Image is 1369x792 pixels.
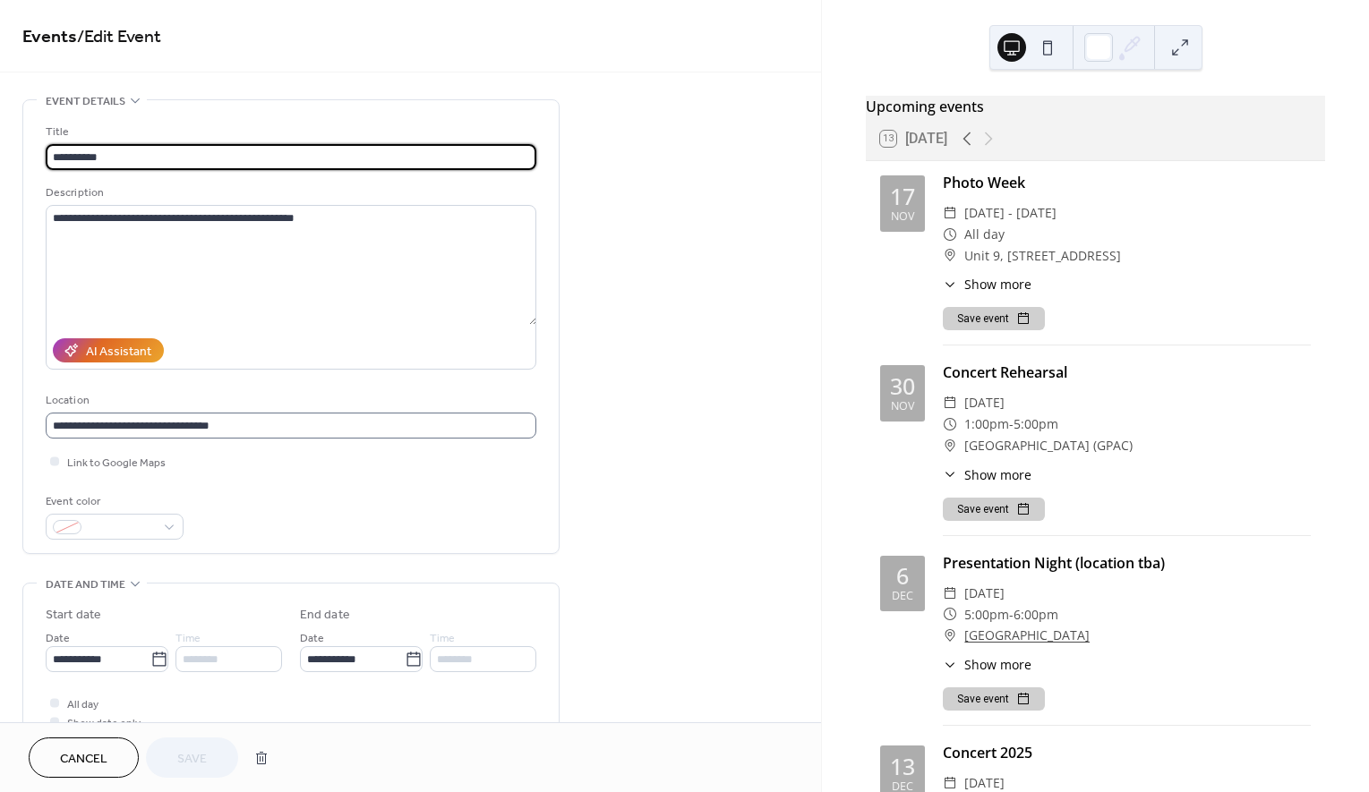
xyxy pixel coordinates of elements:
[67,714,141,733] span: Show date only
[943,604,957,626] div: ​
[943,465,957,484] div: ​
[46,123,533,141] div: Title
[1014,604,1058,626] span: 6:00pm
[943,307,1045,330] button: Save event
[46,492,180,511] div: Event color
[22,20,77,55] a: Events
[300,629,324,648] span: Date
[891,211,914,223] div: Nov
[964,625,1090,646] a: [GEOGRAPHIC_DATA]
[46,575,125,594] span: Date and time
[943,224,957,245] div: ​
[943,655,957,674] div: ​
[46,629,70,648] span: Date
[943,465,1031,484] button: ​Show more
[46,183,533,202] div: Description
[943,202,957,224] div: ​
[86,343,151,362] div: AI Assistant
[866,96,1325,117] div: Upcoming events
[890,185,915,208] div: 17
[964,245,1121,267] span: Unit 9, [STREET_ADDRESS]
[67,695,98,714] span: All day
[964,604,1009,626] span: 5:00pm
[964,224,1005,245] span: All day
[943,742,1311,763] div: Concert 2025
[1009,604,1014,626] span: -
[300,606,350,625] div: End date
[964,583,1005,604] span: [DATE]
[53,338,164,362] button: AI Assistant
[964,465,1031,484] span: Show more
[943,362,1311,383] div: Concert Rehearsal
[892,591,913,602] div: Dec
[1009,413,1014,435] span: -
[964,392,1005,413] span: [DATE]
[964,202,1057,224] span: [DATE] - [DATE]
[943,392,957,413] div: ​
[964,435,1133,456] span: [GEOGRAPHIC_DATA] (GPAC)
[77,20,161,55] span: / Edit Event
[430,629,455,648] span: Time
[943,172,1311,193] div: Photo Week
[46,391,533,410] div: Location
[943,275,1031,294] button: ​Show more
[943,687,1045,711] button: Save event
[943,435,957,456] div: ​
[890,375,915,397] div: 30
[67,454,166,473] span: Link to Google Maps
[60,750,107,769] span: Cancel
[175,629,201,648] span: Time
[943,413,957,435] div: ​
[943,275,957,294] div: ​
[943,625,957,646] div: ​
[943,583,957,604] div: ​
[943,552,1311,574] div: Presentation Night (location tba)
[896,565,909,587] div: 6
[943,245,957,267] div: ​
[46,606,101,625] div: Start date
[890,755,915,778] div: 13
[29,737,139,778] button: Cancel
[46,92,125,111] span: Event details
[964,275,1031,294] span: Show more
[943,498,1045,521] button: Save event
[1014,413,1058,435] span: 5:00pm
[891,401,914,413] div: Nov
[943,655,1031,674] button: ​Show more
[964,413,1009,435] span: 1:00pm
[964,655,1031,674] span: Show more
